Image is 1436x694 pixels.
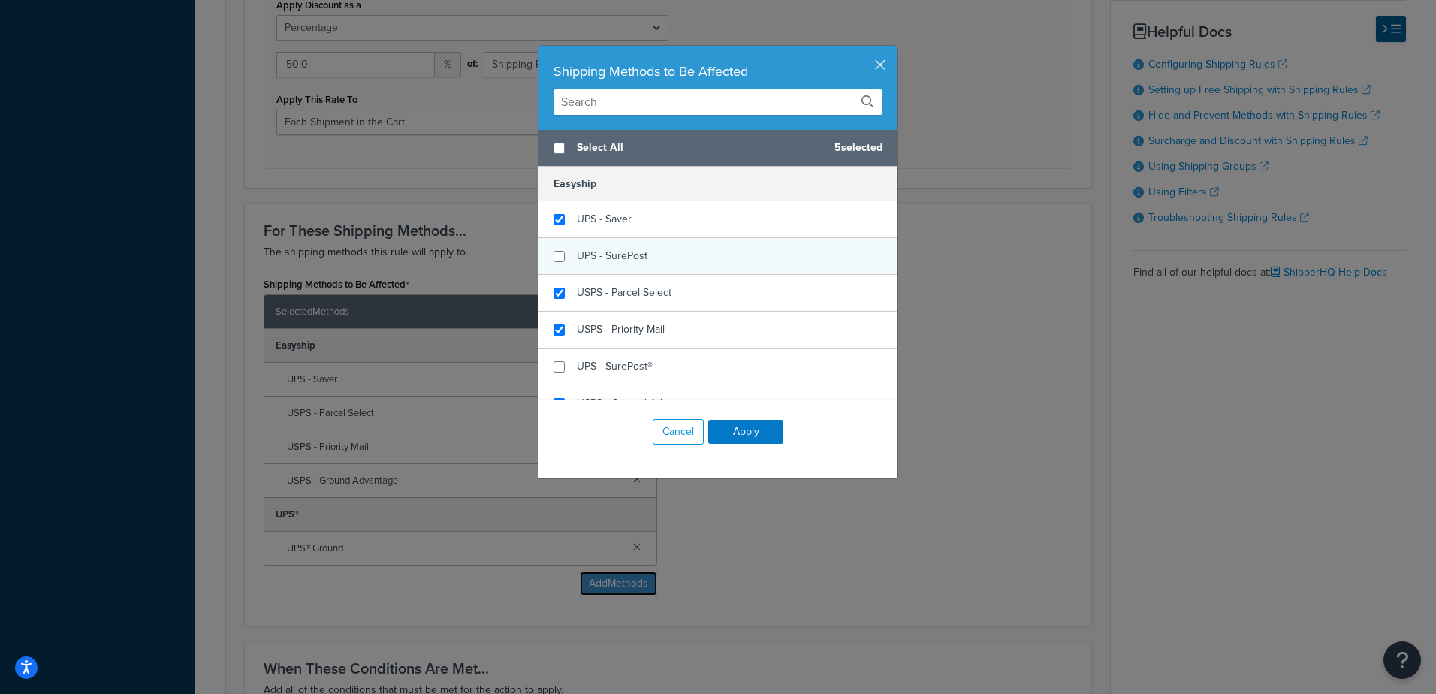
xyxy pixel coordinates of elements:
span: UPS - SurePost® [577,358,653,374]
button: Apply [708,420,783,444]
h5: Easyship [538,167,897,201]
input: Search [554,89,882,115]
span: Select All [577,137,822,158]
span: USPS - Parcel Select [577,285,671,300]
div: Shipping Methods to Be Affected [554,61,882,82]
div: 5 selected [538,130,897,167]
span: UPS - SurePost [577,248,647,264]
span: USPS - Priority Mail [577,321,665,337]
span: USPS - Ground Advantage [577,395,699,411]
span: UPS - Saver [577,211,632,227]
button: Cancel [653,419,704,445]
